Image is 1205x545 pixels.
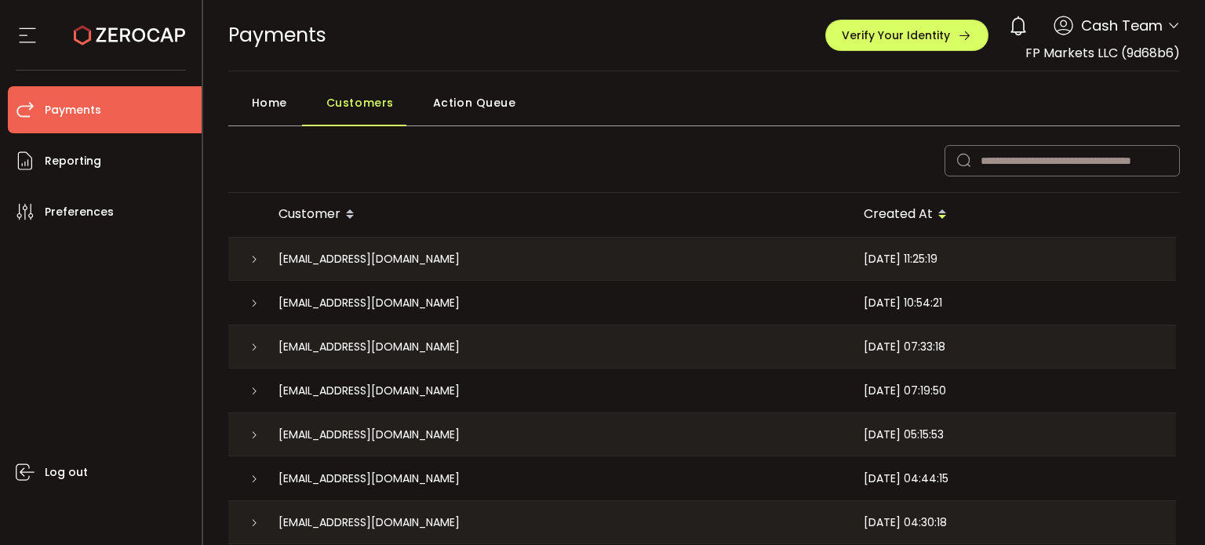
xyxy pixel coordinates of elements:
[278,514,460,532] span: [EMAIL_ADDRESS][DOMAIN_NAME]
[45,150,101,173] span: Reporting
[278,470,460,488] span: [EMAIL_ADDRESS][DOMAIN_NAME]
[45,461,88,484] span: Log out
[851,202,1176,228] div: Created At
[278,338,460,356] span: [EMAIL_ADDRESS][DOMAIN_NAME]
[278,426,460,444] span: [EMAIL_ADDRESS][DOMAIN_NAME]
[326,87,394,118] span: Customers
[45,99,101,122] span: Payments
[864,382,946,400] span: [DATE] 07:19:50
[864,338,945,356] span: [DATE] 07:33:18
[433,87,516,118] span: Action Queue
[864,294,942,312] span: [DATE] 10:54:21
[228,21,326,49] span: Payments
[864,470,948,488] span: [DATE] 04:44:15
[842,30,950,41] span: Verify Your Identity
[825,20,988,51] button: Verify Your Identity
[45,201,114,223] span: Preferences
[1025,44,1180,62] span: FP Markets LLC (9d68b6)
[278,382,460,400] span: [EMAIL_ADDRESS][DOMAIN_NAME]
[266,202,851,228] div: Customer
[1081,15,1163,36] span: Cash Team
[864,514,947,532] span: [DATE] 04:30:18
[1127,470,1205,545] iframe: Chat Widget
[252,87,287,118] span: Home
[278,294,460,312] span: [EMAIL_ADDRESS][DOMAIN_NAME]
[864,426,944,444] span: [DATE] 05:15:53
[278,250,460,268] span: [EMAIL_ADDRESS][DOMAIN_NAME]
[864,250,937,268] span: [DATE] 11:25:19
